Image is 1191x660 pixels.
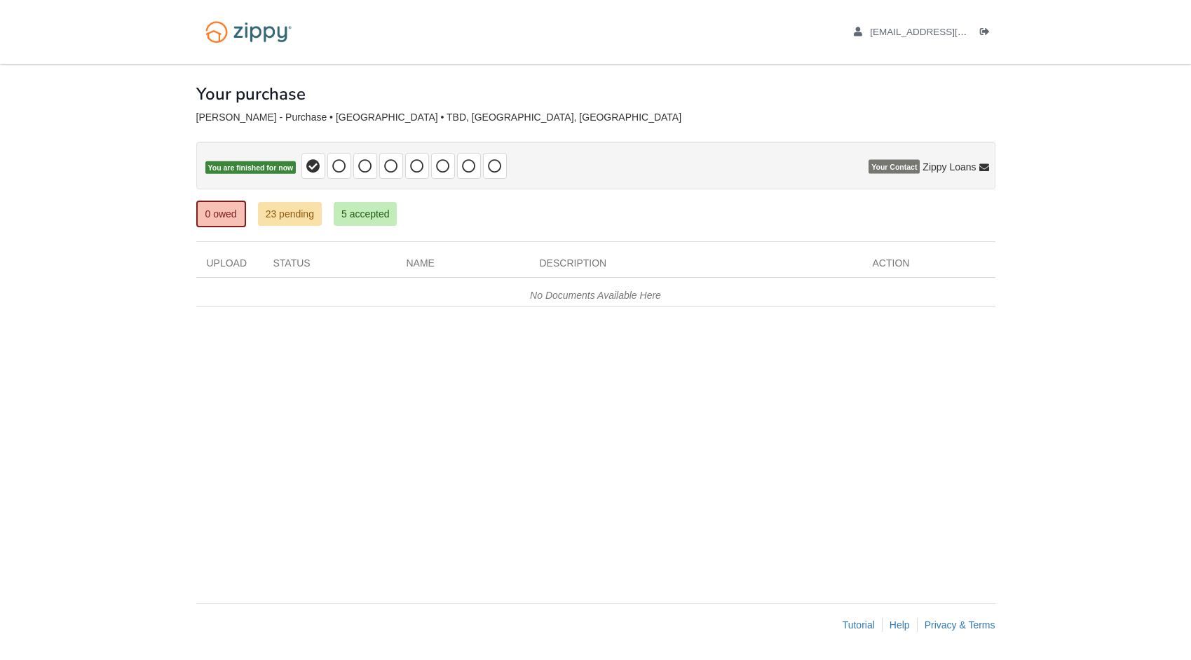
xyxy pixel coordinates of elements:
[334,202,397,226] a: 5 accepted
[530,290,661,301] em: No Documents Available Here
[196,14,301,50] img: Logo
[529,256,862,277] div: Description
[923,160,976,174] span: Zippy Loans
[196,256,263,277] div: Upload
[196,112,995,123] div: [PERSON_NAME] - Purchase • [GEOGRAPHIC_DATA] • TBD, [GEOGRAPHIC_DATA], [GEOGRAPHIC_DATA]
[980,27,995,41] a: Log out
[854,27,1031,41] a: edit profile
[263,256,396,277] div: Status
[862,256,995,277] div: Action
[890,619,910,631] a: Help
[869,160,920,174] span: Your Contact
[258,202,322,226] a: 23 pending
[196,201,246,227] a: 0 owed
[843,619,875,631] a: Tutorial
[205,161,297,175] span: You are finished for now
[196,85,306,103] h1: Your purchase
[396,256,529,277] div: Name
[925,619,995,631] a: Privacy & Terms
[870,27,1030,37] span: chaseallen0213@gmail.com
